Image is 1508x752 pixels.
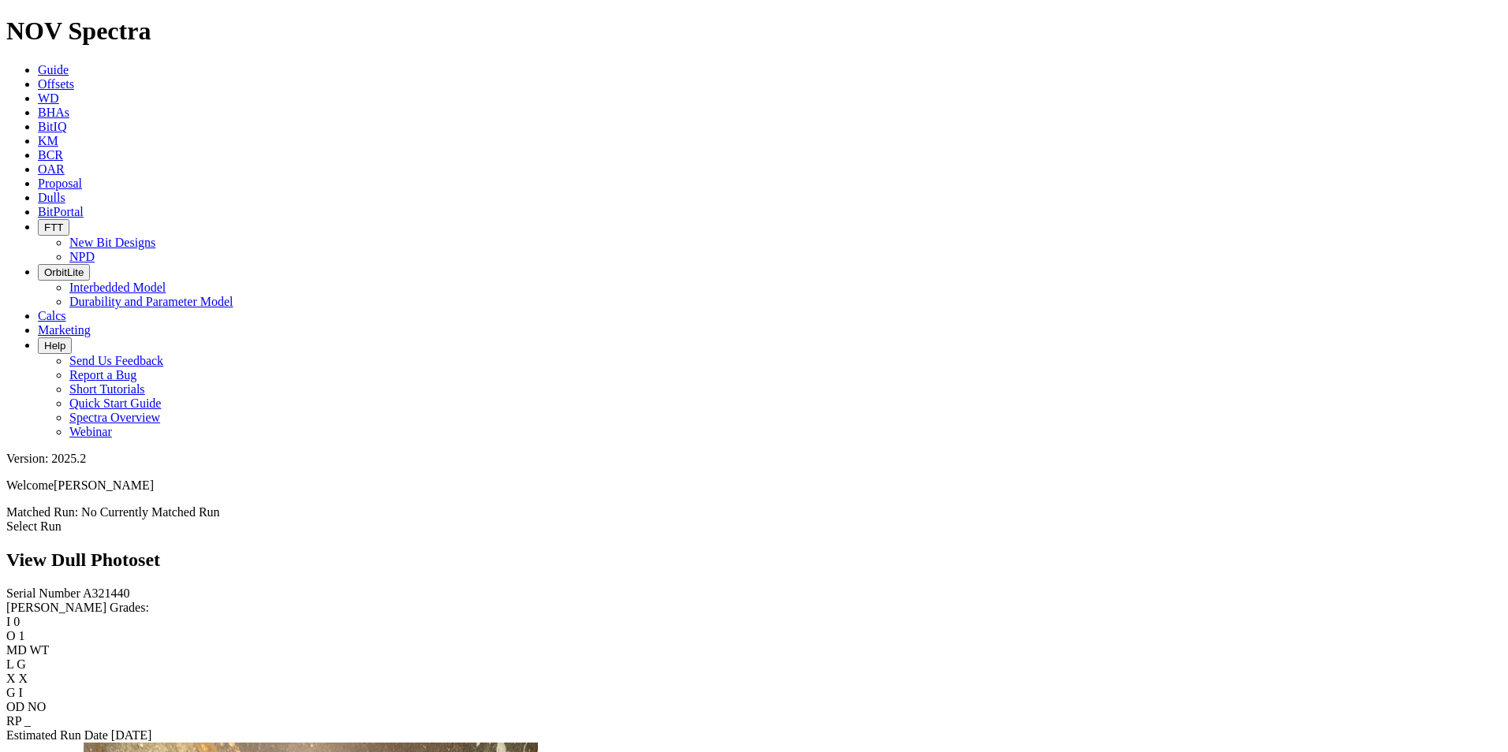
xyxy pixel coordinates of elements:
[19,672,28,685] span: X
[69,425,112,438] a: Webinar
[38,106,69,119] a: BHAs
[6,17,1502,46] h1: NOV Spectra
[6,586,80,600] label: Serial Number
[6,519,62,533] a: Select Run
[38,77,74,91] a: Offsets
[69,281,166,294] a: Interbedded Model
[38,309,66,322] a: Calcs
[69,396,161,410] a: Quick Start Guide
[69,411,160,424] a: Spectra Overview
[6,478,1502,493] p: Welcome
[38,162,65,176] a: OAR
[38,177,82,190] a: Proposal
[44,340,65,352] span: Help
[6,657,13,671] label: L
[81,505,220,519] span: No Currently Matched Run
[38,264,90,281] button: OrbitLite
[83,586,130,600] span: A321440
[28,700,46,713] span: NO
[6,643,27,657] label: MD
[38,219,69,236] button: FTT
[44,266,84,278] span: OrbitLite
[38,134,58,147] a: KM
[6,700,24,713] label: OD
[38,148,63,162] a: BCR
[19,686,23,699] span: I
[69,382,145,396] a: Short Tutorials
[69,250,95,263] a: NPD
[6,714,21,728] label: RP
[69,368,136,382] a: Report a Bug
[17,657,26,671] span: G
[6,672,16,685] label: X
[24,714,31,728] span: _
[69,354,163,367] a: Send Us Feedback
[6,686,16,699] label: G
[6,452,1502,466] div: Version: 2025.2
[19,629,25,642] span: 1
[6,549,1502,571] h2: View Dull Photoset
[6,728,108,742] label: Estimated Run Date
[54,478,154,492] span: [PERSON_NAME]
[44,222,63,233] span: FTT
[111,728,152,742] span: [DATE]
[38,191,65,204] a: Dulls
[69,295,233,308] a: Durability and Parameter Model
[6,629,16,642] label: O
[38,91,59,105] a: WD
[38,323,91,337] a: Marketing
[38,205,84,218] a: BitPortal
[6,601,1502,615] div: [PERSON_NAME] Grades:
[69,236,155,249] a: New Bit Designs
[38,337,72,354] button: Help
[6,615,10,628] label: I
[6,505,78,519] span: Matched Run:
[13,615,20,628] span: 0
[38,120,66,133] a: BitIQ
[30,643,50,657] span: WT
[38,63,69,76] a: Guide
